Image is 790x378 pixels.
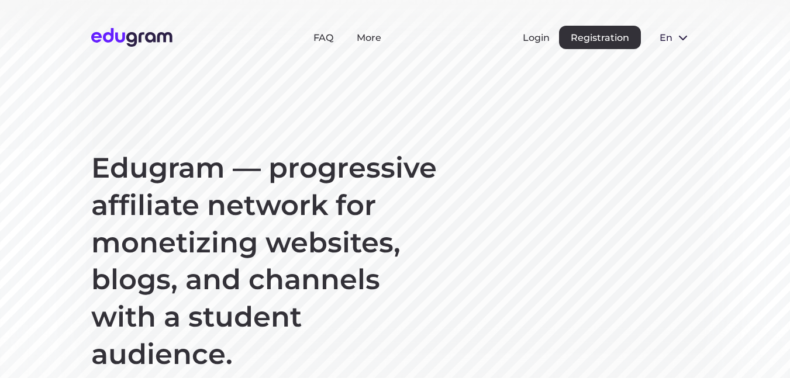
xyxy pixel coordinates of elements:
h1: Edugram — progressive affiliate network for monetizing websites, blogs, and channels with a stude... [91,150,442,373]
button: Login [523,32,550,43]
a: More [357,32,381,43]
img: Edugram Logo [91,28,173,47]
button: Registration [559,26,641,49]
a: FAQ [313,32,333,43]
span: en [660,32,671,43]
button: en [650,26,699,49]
